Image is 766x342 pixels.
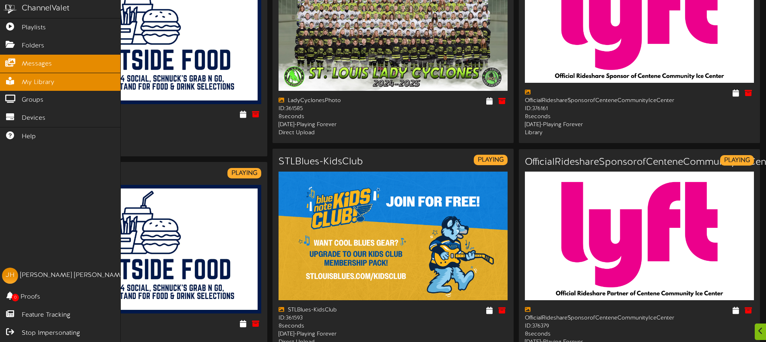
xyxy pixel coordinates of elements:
[22,329,80,338] span: Stop Impersonating
[22,3,70,14] div: ChannelValet
[525,121,634,129] div: [DATE] - Playing Forever
[478,156,504,164] strong: PLAYING
[32,185,261,313] img: d75051d1-4110-4223-a624-ee6f125ea8b3.jpg
[525,129,634,137] div: Library
[20,271,126,280] div: [PERSON_NAME] [PERSON_NAME]
[22,78,54,87] span: My Library
[525,172,754,300] img: de1d6a43-da84-4b12-a5db-e80eb99d5dea.png
[22,59,52,69] span: Messages
[279,314,387,330] div: ID: 361593 8 seconds
[724,157,750,164] strong: PLAYING
[279,157,363,167] h3: STLBlues-KidsClub
[279,121,387,129] div: [DATE] - Playing Forever
[525,105,634,121] div: ID: 376161 8 seconds
[279,97,387,105] div: LadyCyclonesPhoto
[21,293,40,302] span: Proofs
[22,132,36,141] span: Help
[525,89,634,105] div: OfficialRideshareSponsorofCenteneCommunityIceCenter
[279,129,387,137] div: Direct Upload
[279,172,508,300] img: 8aa26978-939b-4e74-b922-626320147b70.png
[22,311,70,320] span: Feature Tracking
[2,268,18,284] div: JH
[231,170,257,177] strong: PLAYING
[525,306,634,322] div: OfficialRideshareSponsorofCenteneCommunityIceCenter
[525,322,634,338] div: ID: 376379 8 seconds
[279,306,387,314] div: STLBlues-KidsClub
[22,23,46,33] span: Playlists
[279,330,387,338] div: [DATE] - Playing Forever
[279,105,387,121] div: ID: 361585 8 seconds
[22,114,45,123] span: Devices
[12,294,19,301] span: 0
[22,41,44,51] span: Folders
[22,96,43,105] span: Groups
